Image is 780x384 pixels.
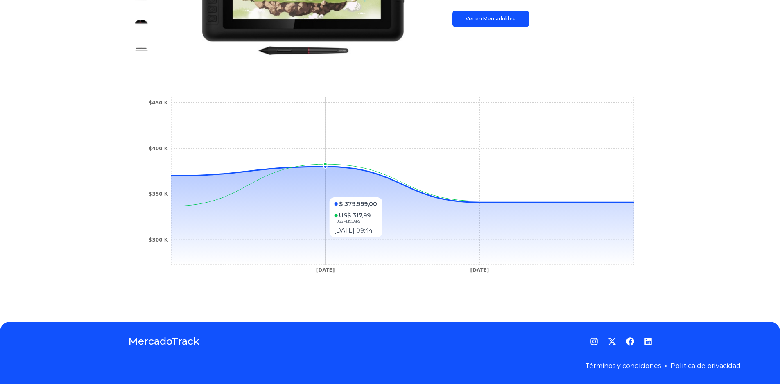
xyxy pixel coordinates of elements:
[149,237,168,243] tspan: $300 K
[626,337,634,346] a: Facebook
[608,337,616,346] a: Twitter
[671,362,741,370] a: Política de privacidad
[149,100,168,106] tspan: $450 K
[149,146,168,151] tspan: $400 K
[135,16,148,29] img: Tableta Gráfica Xp-pen Artist 12 Pro Easy Fhd 12 Pulgadas F
[316,267,335,273] tspan: [DATE]
[590,337,598,346] a: Instagram
[128,335,199,348] a: MercadoTrack
[644,337,652,346] a: LinkedIn
[470,267,489,273] tspan: [DATE]
[149,191,168,197] tspan: $350 K
[135,43,148,56] img: Tableta Gráfica Xp-pen Artist 12 Pro Easy Fhd 12 Pulgadas F
[585,362,661,370] a: Términos y condiciones
[452,11,529,27] a: Ver en Mercadolibre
